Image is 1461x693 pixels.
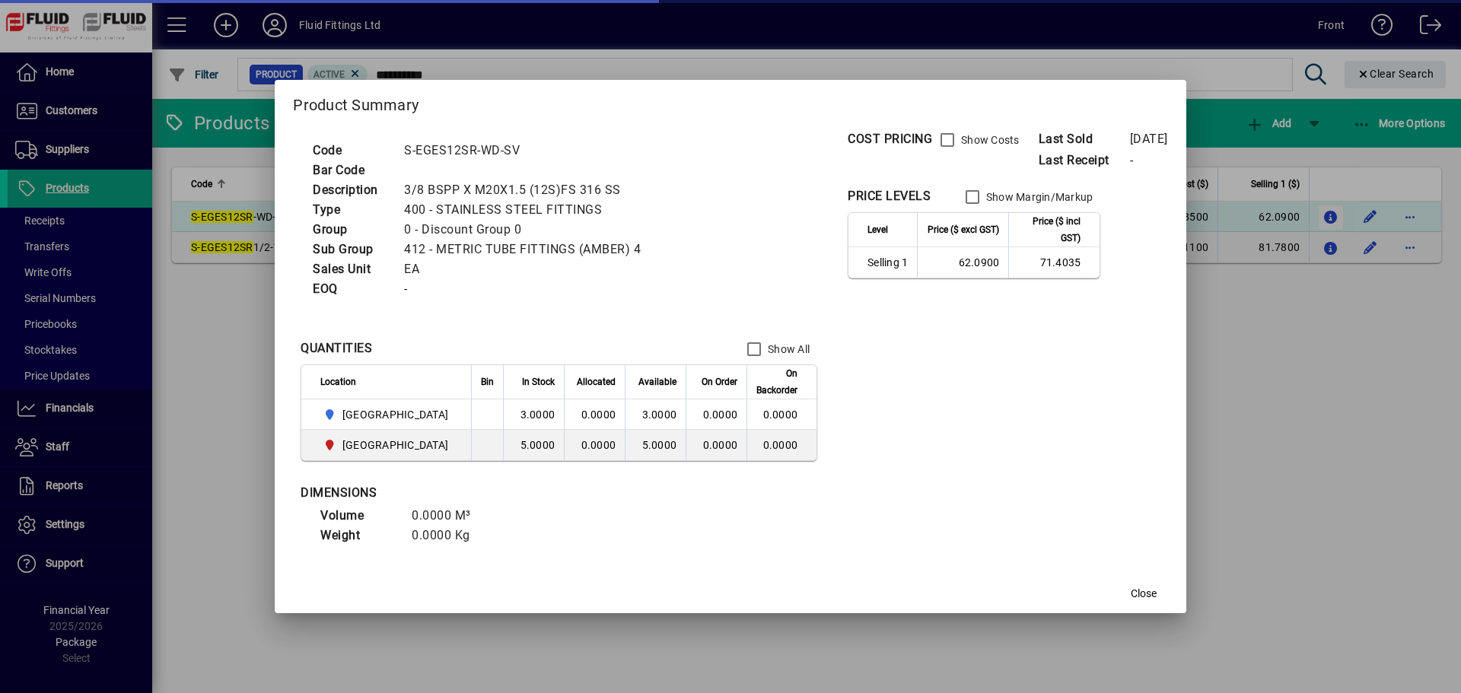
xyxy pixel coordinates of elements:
td: Description [305,180,396,200]
td: Sub Group [305,240,396,259]
td: 0.0000 M³ [404,506,495,526]
td: 0.0000 [746,399,816,430]
td: Bar Code [305,161,396,180]
h2: Product Summary [275,80,1186,124]
span: [DATE] [1130,132,1168,146]
span: Last Sold [1039,130,1130,148]
td: 0.0000 [564,430,625,460]
td: Volume [313,506,404,526]
span: On Order [702,374,737,390]
label: Show Costs [958,132,1020,148]
td: Sales Unit [305,259,396,279]
td: 3/8 BSPP X M20X1.5 (12S)FS 316 SS [396,180,659,200]
td: 0 - Discount Group 0 [396,220,659,240]
label: Show All [765,342,810,357]
td: Group [305,220,396,240]
span: In Stock [522,374,555,390]
td: Weight [313,526,404,545]
td: 3.0000 [503,399,564,430]
td: 71.4035 [1008,247,1100,278]
span: Bin [481,374,494,390]
span: Price ($ excl GST) [928,221,999,238]
span: Last Receipt [1039,151,1130,170]
span: - [1130,153,1134,167]
div: DIMENSIONS [301,484,681,502]
span: Price ($ incl GST) [1018,213,1081,246]
span: 0.0000 [703,408,738,421]
td: 400 - STAINLESS STEEL FITTINGS [396,200,659,220]
button: Close [1119,580,1168,607]
span: [GEOGRAPHIC_DATA] [342,437,448,453]
td: EOQ [305,279,396,299]
td: EA [396,259,659,279]
span: Location [320,374,356,390]
span: AUCKLAND [320,405,454,424]
td: 0.0000 [564,399,625,430]
span: [GEOGRAPHIC_DATA] [342,407,448,422]
td: 5.0000 [503,430,564,460]
td: Code [305,141,396,161]
div: QUANTITIES [301,339,372,358]
span: Allocated [577,374,616,390]
td: 0.0000 Kg [404,526,495,545]
span: Level [867,221,888,238]
td: 0.0000 [746,430,816,460]
label: Show Margin/Markup [983,189,1093,205]
span: Close [1131,586,1157,602]
span: CHRISTCHURCH [320,436,454,454]
span: 0.0000 [703,439,738,451]
span: Available [638,374,676,390]
td: Type [305,200,396,220]
span: On Backorder [756,365,797,399]
span: Selling 1 [867,255,908,270]
td: 3.0000 [625,399,686,430]
td: 412 - METRIC TUBE FITTINGS (AMBER) 4 [396,240,659,259]
td: - [396,279,659,299]
td: S-EGES12SR-WD-SV [396,141,659,161]
td: 5.0000 [625,430,686,460]
div: PRICE LEVELS [848,187,931,205]
div: COST PRICING [848,130,932,148]
td: 62.0900 [917,247,1008,278]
